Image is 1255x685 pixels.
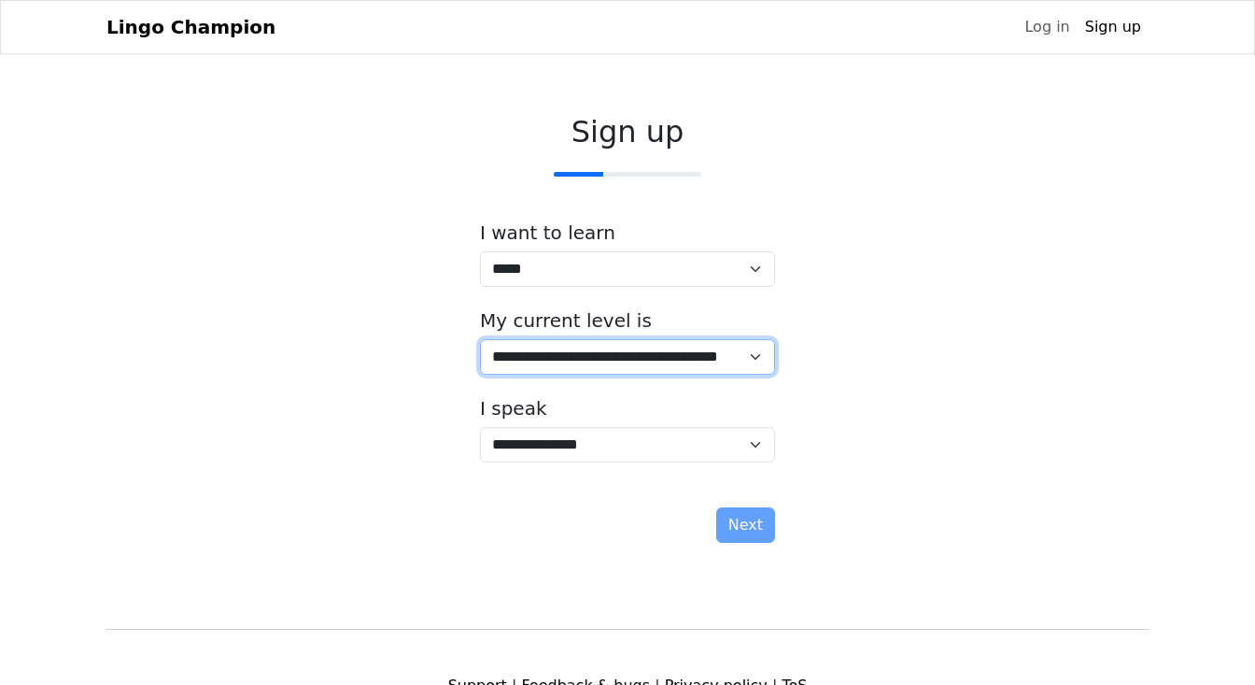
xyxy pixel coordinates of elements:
h2: Sign up [480,114,775,150]
a: Log in [1017,8,1077,46]
a: Sign up [1078,8,1149,46]
label: I speak [480,397,547,420]
label: My current level is [480,309,652,332]
label: I want to learn [480,221,615,244]
a: Lingo Champion [106,8,275,46]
